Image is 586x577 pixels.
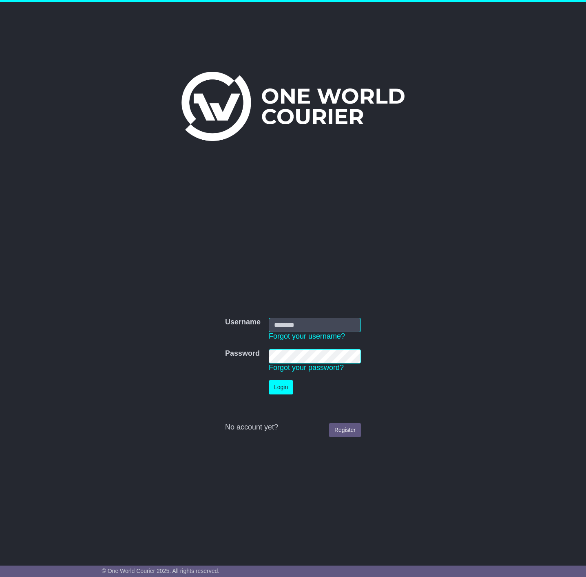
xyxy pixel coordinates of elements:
[225,423,361,432] div: No account yet?
[225,318,261,327] label: Username
[269,363,344,372] a: Forgot your password?
[181,72,404,141] img: One World
[329,423,361,437] a: Register
[225,349,260,358] label: Password
[269,380,293,394] button: Login
[269,332,345,340] a: Forgot your username?
[102,568,220,574] span: © One World Courier 2025. All rights reserved.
